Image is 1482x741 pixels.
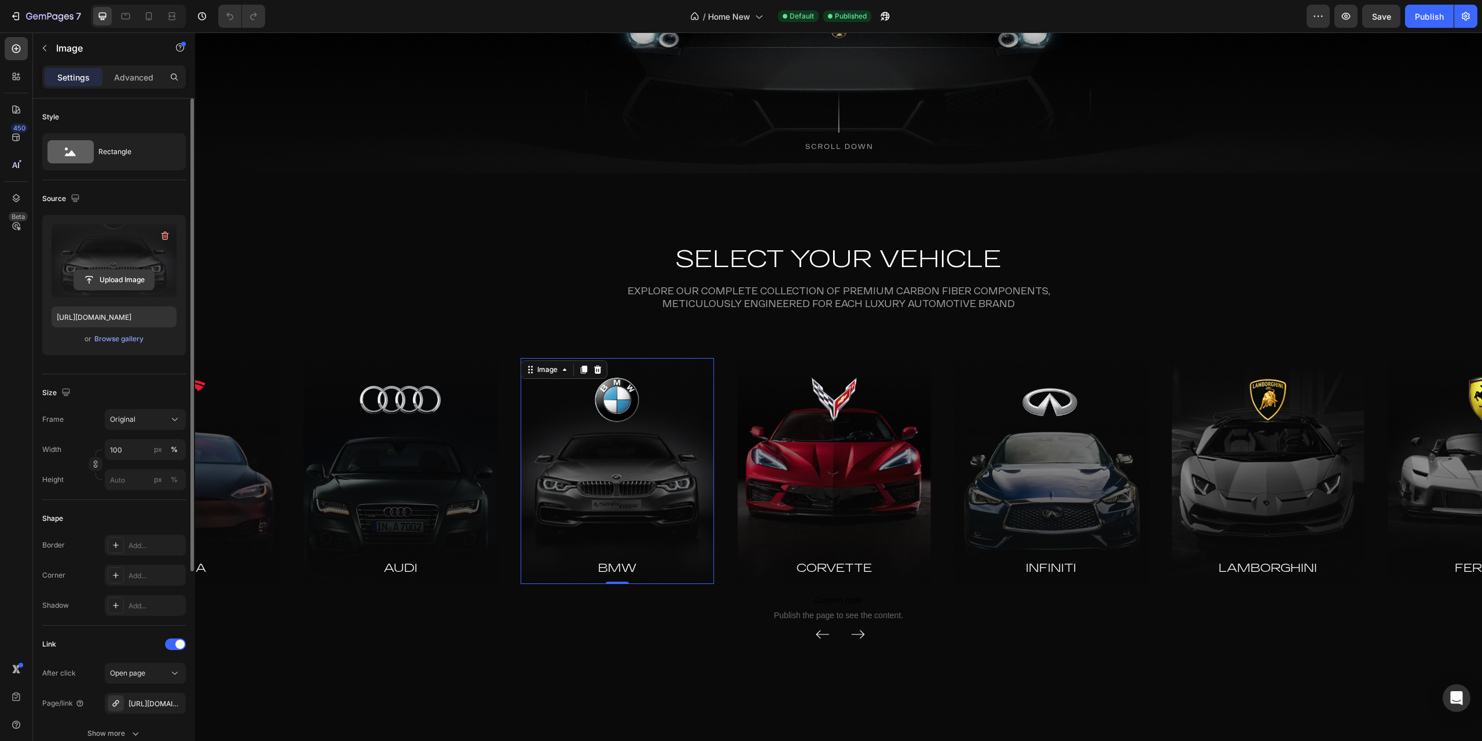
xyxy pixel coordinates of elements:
[167,443,181,457] button: px
[5,5,86,28] button: 7
[1405,5,1454,28] button: Publish
[171,474,178,485] div: %
[42,698,85,709] div: Page/link
[1202,527,1378,542] h2: Ferrari
[1193,326,1387,551] img: gempages_580502281967895123-e92ed297-eaa4-4e61-a5f6-78d98b00a3de.png
[167,473,181,487] button: px
[218,5,265,28] div: Undo/Redo
[151,443,165,457] button: %
[171,444,178,455] div: %
[105,469,186,490] input: px%
[790,11,814,21] span: Default
[108,326,302,552] img: gempages_580502281967895123-6dd72b23-abdd-4641-b676-1c19d54e677f.png
[94,333,144,345] button: Browse gallery
[105,663,186,684] button: Open page
[74,269,155,290] button: Upload Image
[768,527,944,542] h2: Infiniti
[85,332,91,346] span: or
[76,9,81,23] p: 7
[9,212,28,221] div: Beta
[1415,10,1444,23] div: Publish
[759,326,953,552] img: gempages_580502281967895123-c6730098-a463-4d53-ac3b-ca3b9948bdb8.png
[42,570,65,581] div: Corner
[42,414,64,425] label: Frame
[421,210,866,242] h2: SELECT YOUR VEHICLE
[57,71,90,83] p: Settings
[325,326,519,552] img: gempages_580502281967895123-557af1c6-1be1-4476-bc4e-90f8c564c09b.png
[105,439,186,460] input: px%
[110,669,145,677] span: Open page
[42,540,65,550] div: Border
[835,11,867,21] span: Published
[42,639,56,649] div: Link
[42,600,69,611] div: Shadow
[94,334,144,344] div: Browse gallery
[195,32,1482,741] iframe: Design area
[129,571,183,581] div: Add...
[976,326,1170,551] img: gempages_580502281967895123-604d94ca-d110-4abd-a062-6ebb39fd803f.png
[985,527,1161,542] h2: Lamborghini
[611,585,644,619] button: Carousel Back Arrow
[129,601,183,611] div: Add...
[1372,12,1391,21] span: Save
[42,668,76,678] div: After click
[11,123,28,133] div: 450
[42,112,59,122] div: Style
[423,252,865,278] p: Explore our complete collection of premium carbon fiber components, meticulously engineered for e...
[610,58,677,118] img: gempages_580502281967895123-c170cf17-151e-4046-91a2-12b3854eb72d.svg
[110,414,135,425] span: Original
[703,10,706,23] span: /
[87,728,141,739] div: Show more
[542,326,736,551] img: gempages_580502281967895123-7725d675-415e-463d-9ced-5d6f075ee279.png
[1443,684,1470,712] div: Open Intercom Messenger
[129,699,183,709] div: [URL][DOMAIN_NAME]
[129,541,183,551] div: Add...
[552,527,727,542] h2: Corvette
[42,444,61,455] label: Width
[154,444,162,455] div: px
[56,41,155,55] p: Image
[42,191,82,207] div: Source
[42,513,63,524] div: Shape
[340,332,365,342] div: Image
[98,138,169,165] div: Rectangle
[42,474,64,485] label: Height
[42,385,73,401] div: Size
[114,71,153,83] p: Advanced
[118,527,293,542] h2: Audi
[154,474,162,485] div: px
[708,10,750,23] span: Home New
[335,527,510,542] h2: BMW
[52,306,177,327] input: https://example.com/image.jpg
[647,585,679,619] button: Carousel Next Arrow
[1362,5,1400,28] button: Save
[105,409,186,430] button: Original
[151,473,165,487] button: %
